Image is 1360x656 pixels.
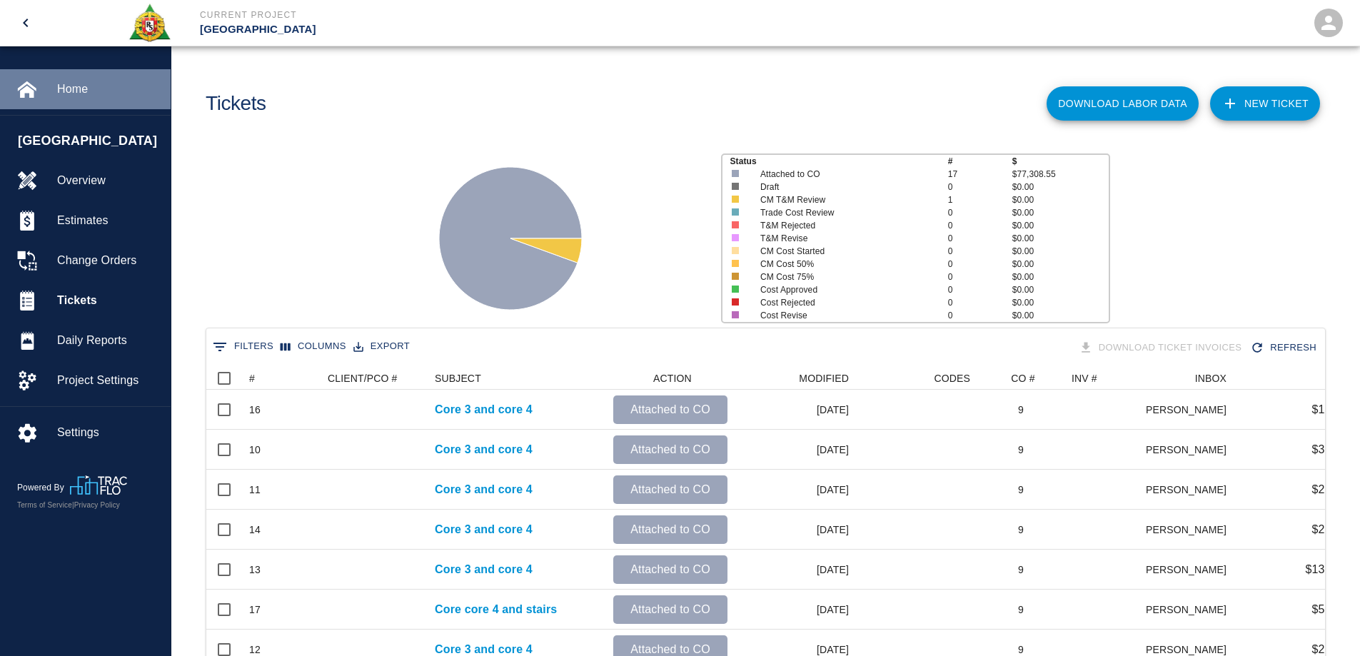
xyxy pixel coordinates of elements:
[249,403,261,417] div: 16
[9,6,43,40] button: open drawer
[1012,309,1109,322] p: $0.00
[1012,245,1109,258] p: $0.00
[948,206,1012,219] p: 0
[948,245,1012,258] p: 0
[57,332,159,349] span: Daily Reports
[277,335,350,358] button: Select columns
[619,521,722,538] p: Attached to CO
[206,92,266,116] h1: Tickets
[74,501,120,509] a: Privacy Policy
[977,367,1064,390] div: CO #
[249,562,261,577] div: 13
[209,335,277,358] button: Show filters
[1064,367,1147,390] div: INV #
[619,561,722,578] p: Attached to CO
[760,219,929,232] p: T&M Rejected
[249,523,261,537] div: 14
[321,367,428,390] div: CLIENT/PCO #
[619,401,722,418] p: Attached to CO
[435,401,533,418] a: Core 3 and core 4
[948,258,1012,271] p: 0
[1012,258,1109,271] p: $0.00
[735,590,856,630] div: [DATE]
[1012,296,1109,309] p: $0.00
[350,335,413,358] button: Export
[653,367,692,390] div: ACTION
[1076,335,1248,360] div: Tickets download in groups of 15
[17,501,72,509] a: Terms of Service
[1147,470,1234,510] div: [PERSON_NAME]
[619,481,722,498] p: Attached to CO
[948,232,1012,245] p: 0
[249,443,261,457] div: 10
[57,81,159,98] span: Home
[619,601,722,618] p: Attached to CO
[948,309,1012,322] p: 0
[249,367,255,390] div: #
[619,441,722,458] p: Attached to CO
[57,292,159,309] span: Tickets
[70,475,127,495] img: TracFlo
[735,367,856,390] div: MODIFIED
[435,601,557,618] a: Core core 4 and stairs
[735,390,856,430] div: [DATE]
[72,501,74,509] span: |
[1147,367,1234,390] div: INBOX
[1012,206,1109,219] p: $0.00
[435,367,481,390] div: SUBJECT
[948,283,1012,296] p: 0
[1011,367,1034,390] div: CO #
[606,367,735,390] div: ACTION
[435,561,533,578] p: Core 3 and core 4
[730,155,947,168] p: Status
[856,367,977,390] div: CODES
[1289,587,1360,656] iframe: Chat Widget
[1210,86,1320,121] a: NEW TICKET
[435,481,533,498] a: Core 3 and core 4
[1012,155,1109,168] p: $
[57,424,159,441] span: Settings
[735,430,856,470] div: [DATE]
[948,219,1012,232] p: 0
[948,181,1012,193] p: 0
[760,309,929,322] p: Cost Revise
[1018,562,1024,577] div: 9
[948,155,1012,168] p: #
[1012,283,1109,296] p: $0.00
[948,296,1012,309] p: 0
[1018,403,1024,417] div: 9
[735,550,856,590] div: [DATE]
[760,283,929,296] p: Cost Approved
[18,131,163,151] span: [GEOGRAPHIC_DATA]
[249,602,261,617] div: 17
[57,172,159,189] span: Overview
[1012,219,1109,232] p: $0.00
[1012,232,1109,245] p: $0.00
[760,232,929,245] p: T&M Revise
[1247,335,1322,360] button: Refresh
[1072,367,1097,390] div: INV #
[760,181,929,193] p: Draft
[200,21,757,38] p: [GEOGRAPHIC_DATA]
[242,367,321,390] div: #
[760,258,929,271] p: CM Cost 50%
[735,470,856,510] div: [DATE]
[1147,510,1234,550] div: [PERSON_NAME]
[1047,86,1199,121] button: Download Labor Data
[428,367,606,390] div: SUBJECT
[1018,523,1024,537] div: 9
[735,510,856,550] div: [DATE]
[1018,483,1024,497] div: 9
[1012,168,1109,181] p: $77,308.55
[200,9,757,21] p: Current Project
[435,521,533,538] a: Core 3 and core 4
[948,168,1012,181] p: 17
[57,372,159,389] span: Project Settings
[435,441,533,458] a: Core 3 and core 4
[1147,390,1234,430] div: [PERSON_NAME]
[760,271,929,283] p: CM Cost 75%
